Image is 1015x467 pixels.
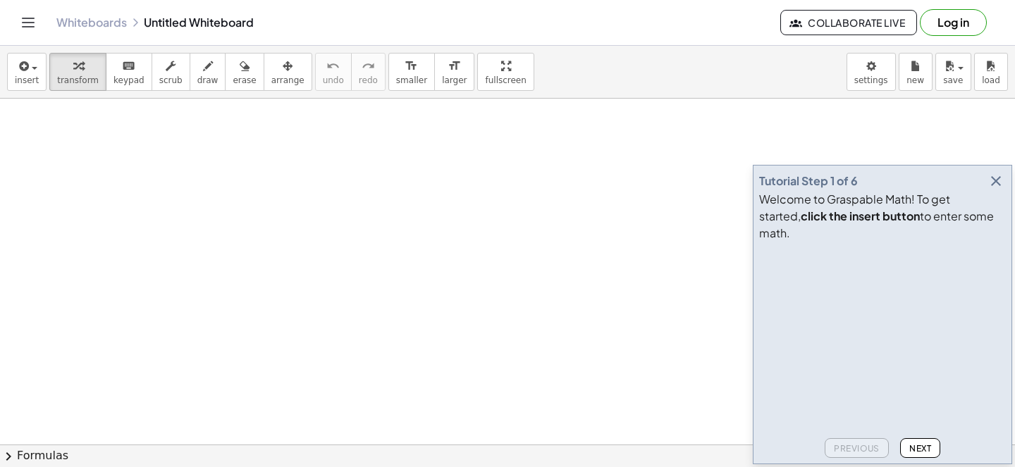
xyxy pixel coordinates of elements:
[56,15,127,30] a: Whiteboards
[113,75,144,85] span: keypad
[759,173,858,189] div: Tutorial Step 1 of 6
[477,53,534,91] button: fullscreen
[792,16,905,29] span: Collaborate Live
[233,75,256,85] span: erase
[152,53,190,91] button: scrub
[351,53,386,91] button: redoredo
[122,58,135,75] i: keyboard
[396,75,427,85] span: smaller
[982,75,1000,85] span: load
[106,53,152,91] button: keyboardkeypad
[920,9,987,36] button: Log in
[7,53,47,91] button: insert
[359,75,378,85] span: redo
[197,75,219,85] span: draw
[225,53,264,91] button: erase
[271,75,304,85] span: arrange
[854,75,888,85] span: settings
[974,53,1008,91] button: load
[315,53,352,91] button: undoundo
[442,75,467,85] span: larger
[780,10,917,35] button: Collaborate Live
[899,53,933,91] button: new
[190,53,226,91] button: draw
[57,75,99,85] span: transform
[159,75,183,85] span: scrub
[485,75,526,85] span: fullscreen
[759,191,1006,242] div: Welcome to Graspable Math! To get started, to enter some math.
[906,75,924,85] span: new
[801,208,920,223] b: click the insert button
[434,53,474,91] button: format_sizelarger
[264,53,312,91] button: arrange
[935,53,971,91] button: save
[405,58,418,75] i: format_size
[326,58,340,75] i: undo
[15,75,39,85] span: insert
[847,53,896,91] button: settings
[900,438,940,458] button: Next
[909,443,931,454] span: Next
[448,58,461,75] i: format_size
[49,53,106,91] button: transform
[362,58,375,75] i: redo
[17,11,39,34] button: Toggle navigation
[388,53,435,91] button: format_sizesmaller
[943,75,963,85] span: save
[323,75,344,85] span: undo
